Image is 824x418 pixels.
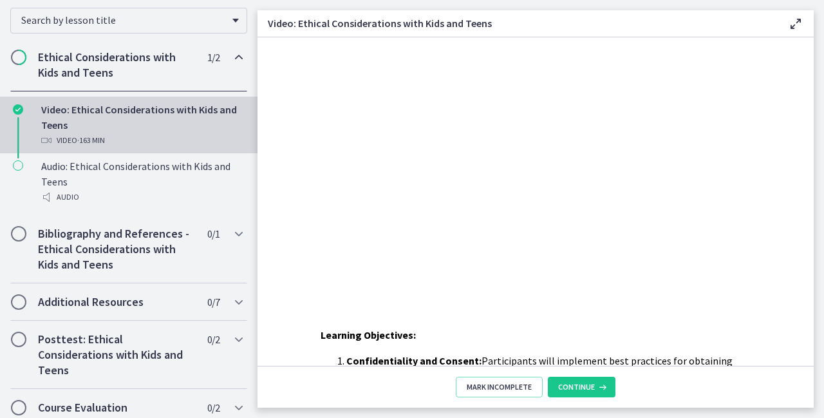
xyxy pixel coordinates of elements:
[548,377,615,397] button: Continue
[207,332,220,347] span: 0 / 2
[10,8,247,33] div: Search by lesson title
[207,50,220,65] span: 1 / 2
[207,400,220,415] span: 0 / 2
[346,354,733,398] span: Participants will implement best practices for obtaining informed consent and maintaining confide...
[467,382,532,392] span: Mark Incomplete
[41,102,242,148] div: Video: Ethical Considerations with Kids and Teens
[77,133,105,148] span: · 163 min
[13,104,23,115] i: Completed
[257,37,814,298] iframe: Video Lesson
[456,377,543,397] button: Mark Incomplete
[207,226,220,242] span: 0 / 1
[207,294,220,310] span: 0 / 7
[21,14,226,26] span: Search by lesson title
[268,15,767,31] h3: Video: Ethical Considerations with Kids and Teens
[38,50,195,81] h2: Ethical Considerations with Kids and Teens
[346,354,482,367] strong: Confidentiality and Consent:
[38,226,195,272] h2: Bibliography and References - Ethical Considerations with Kids and Teens
[41,189,242,205] div: Audio
[321,328,416,341] span: Learning Objectives:
[38,294,195,310] h2: Additional Resources
[558,382,595,392] span: Continue
[41,133,242,148] div: Video
[41,158,242,205] div: Audio: Ethical Considerations with Kids and Teens
[38,332,195,378] h2: Posttest: Ethical Considerations with Kids and Teens
[38,400,195,415] h2: Course Evaluation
